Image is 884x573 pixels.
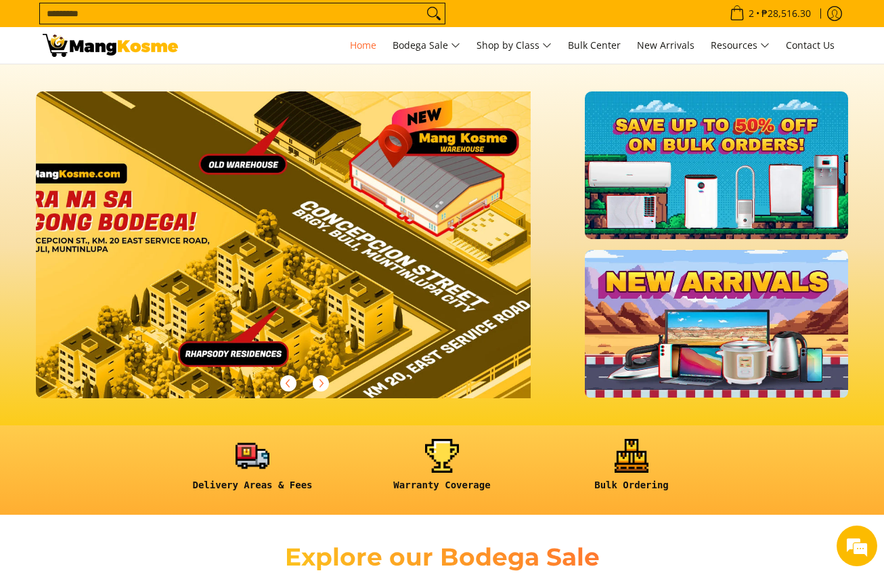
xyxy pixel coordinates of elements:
[747,9,756,18] span: 2
[786,39,835,51] span: Contact Us
[350,39,376,51] span: Home
[779,27,841,64] a: Contact Us
[164,439,340,502] a: <h6><strong>Delivery Areas & Fees</strong></h6>
[354,439,530,502] a: <h6><strong>Warranty Coverage</strong></h6>
[306,368,336,398] button: Next
[568,39,621,51] span: Bulk Center
[477,37,552,54] span: Shop by Class
[561,27,627,64] a: Bulk Center
[222,7,255,39] div: Minimize live chat window
[386,27,467,64] a: Bodega Sale
[759,9,813,18] span: ₱28,516.30
[246,542,638,572] h2: Explore our Bodega Sale
[393,37,460,54] span: Bodega Sale
[70,76,227,93] div: Chat with us now
[273,368,303,398] button: Previous
[79,171,187,307] span: We're online!
[637,39,694,51] span: New Arrivals
[43,34,178,57] img: Mang Kosme: Your Home Appliances Warehouse Sale Partner!
[470,27,558,64] a: Shop by Class
[726,6,815,21] span: •
[192,27,841,64] nav: Main Menu
[343,27,383,64] a: Home
[711,37,770,54] span: Resources
[704,27,776,64] a: Resources
[544,439,720,502] a: <h6><strong>Bulk Ordering</strong></h6>
[630,27,701,64] a: New Arrivals
[423,3,445,24] button: Search
[7,370,258,417] textarea: Type your message and hit 'Enter'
